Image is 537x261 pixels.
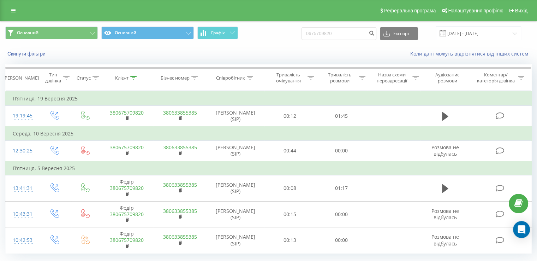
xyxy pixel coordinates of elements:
[163,181,197,188] a: 380633855385
[322,72,357,84] div: Тривалість розмови
[13,207,31,221] div: 10:43:31
[431,208,459,221] span: Розмова не відбулась
[161,75,190,81] div: Бізнес номер
[316,106,367,127] td: 01:45
[264,175,316,202] td: 00:08
[448,8,503,13] span: Налаштування профілю
[110,185,144,191] a: 380675709820
[207,106,264,127] td: [PERSON_NAME] (SIP)
[6,161,532,175] td: П’ятниця, 5 Вересня 2025
[13,109,31,123] div: 19:19:45
[110,237,144,243] a: 380675709820
[77,75,91,81] div: Статус
[110,144,144,151] a: 380675709820
[6,127,532,141] td: Середа, 10 Вересня 2025
[17,30,38,36] span: Основний
[115,75,129,81] div: Клієнт
[207,201,264,227] td: [PERSON_NAME] (SIP)
[316,201,367,227] td: 00:00
[13,181,31,195] div: 13:41:31
[264,140,316,161] td: 00:44
[515,8,527,13] span: Вихід
[513,221,530,238] div: Open Intercom Messenger
[207,227,264,254] td: [PERSON_NAME] (SIP)
[6,92,532,106] td: П’ятниця, 19 Вересня 2025
[110,109,144,116] a: 380675709820
[431,144,459,157] span: Розмова не відбулась
[207,140,264,161] td: [PERSON_NAME] (SIP)
[316,175,367,202] td: 01:17
[264,227,316,254] td: 00:13
[427,72,468,84] div: Аудіозапис розмови
[13,144,31,158] div: 12:30:25
[207,175,264,202] td: [PERSON_NAME] (SIP)
[163,144,197,151] a: 380633855385
[101,27,194,39] button: Основний
[316,227,367,254] td: 00:00
[163,208,197,214] a: 380633855385
[3,75,39,81] div: [PERSON_NAME]
[380,27,418,40] button: Експорт
[410,50,532,57] a: Коли дані можуть відрізнятися вiд інших систем
[163,233,197,240] a: 380633855385
[163,109,197,116] a: 380633855385
[316,140,367,161] td: 00:00
[431,233,459,246] span: Розмова не відбулась
[374,72,411,84] div: Назва схеми переадресації
[384,8,436,13] span: Реферальна програма
[5,27,98,39] button: Основний
[197,27,238,39] button: Графік
[264,106,316,127] td: 00:12
[100,227,153,254] td: Федір
[44,72,61,84] div: Тип дзвінка
[216,75,245,81] div: Співробітник
[302,27,376,40] input: Пошук за номером
[13,233,31,247] div: 10:42:53
[5,51,49,57] button: Скинути фільтри
[100,175,153,202] td: Федір
[271,72,306,84] div: Тривалість очікування
[211,30,225,35] span: Графік
[100,201,153,227] td: Федір
[475,72,516,84] div: Коментар/категорія дзвінка
[110,211,144,217] a: 380675709820
[264,201,316,227] td: 00:15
